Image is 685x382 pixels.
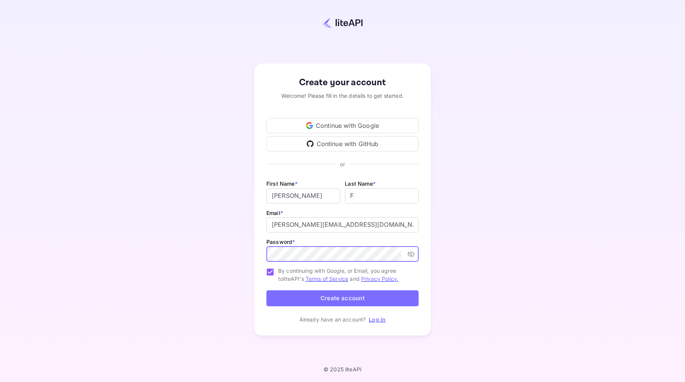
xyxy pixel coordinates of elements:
[278,267,413,283] span: By continuing with Google, or Email, you agree to liteAPI's and
[323,366,362,372] p: © 2025 liteAPI
[306,275,348,282] a: Terms of Service
[361,275,398,282] a: Privacy Policy.
[345,180,376,187] label: Last Name
[345,188,419,204] input: Doe
[266,118,419,133] div: Continue with Google
[369,316,386,323] a: Log in
[266,239,295,245] label: Password
[266,92,419,100] div: Welcome! Please fill in the details to get started.
[266,180,298,187] label: First Name
[404,247,418,261] button: toggle password visibility
[266,76,419,89] div: Create your account
[299,315,366,323] p: Already have an account?
[266,210,283,216] label: Email
[266,188,340,204] input: John
[266,136,419,151] div: Continue with GitHub
[266,217,419,232] input: johndoe@gmail.com
[322,17,363,28] img: liteapi
[266,290,419,307] button: Create account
